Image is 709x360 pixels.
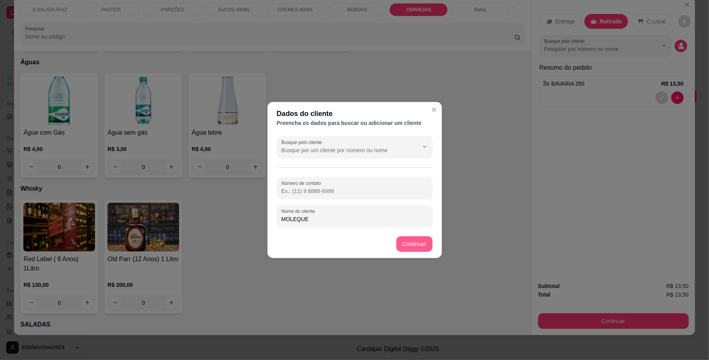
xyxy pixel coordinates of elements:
label: Número de contato [281,180,324,186]
label: Nome do cliente [281,208,318,214]
button: Show suggestions [419,140,431,153]
button: Continuar [396,236,433,252]
button: Close [428,104,440,116]
div: Preencha os dados para buscar ou adicionar um cliente [277,119,433,127]
div: Dados do cliente [277,108,433,119]
input: Número de contato [281,187,428,195]
input: Busque pelo cliente [281,146,406,154]
input: Nome do cliente [281,215,428,223]
label: Busque pelo cliente [281,139,325,146]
